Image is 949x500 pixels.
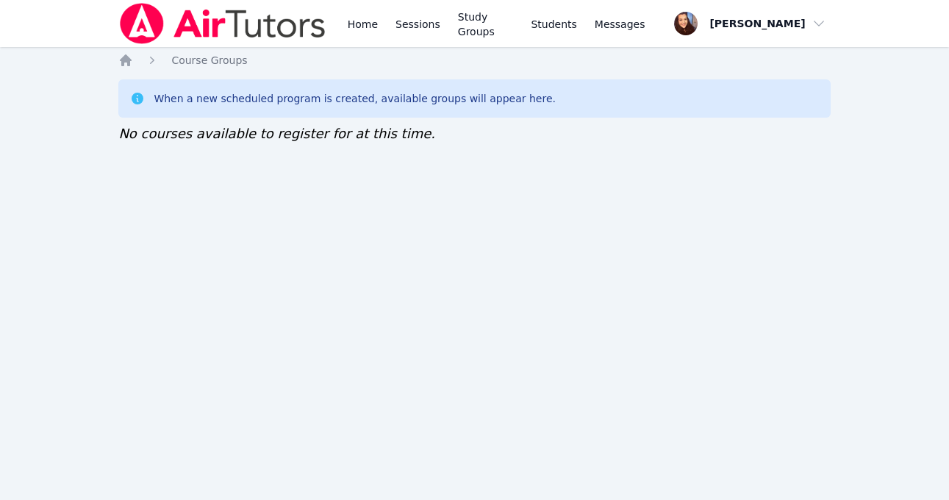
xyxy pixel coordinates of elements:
img: Air Tutors [118,3,326,44]
span: Course Groups [171,54,247,66]
span: No courses available to register for at this time. [118,126,435,141]
div: When a new scheduled program is created, available groups will appear here. [154,91,556,106]
nav: Breadcrumb [118,53,830,68]
span: Messages [595,17,645,32]
a: Course Groups [171,53,247,68]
